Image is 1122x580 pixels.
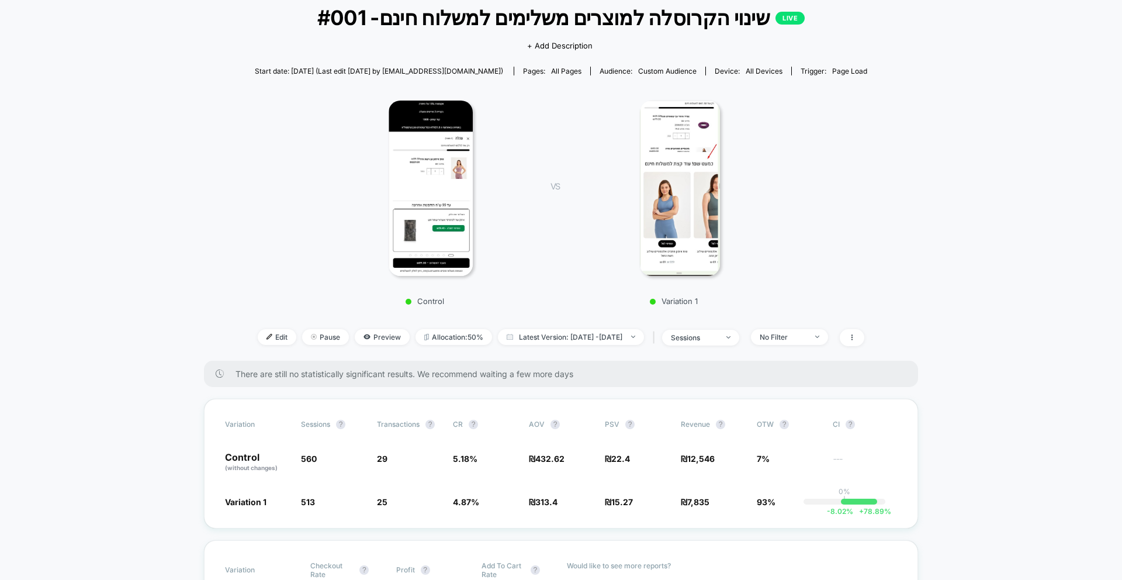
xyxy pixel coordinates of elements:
[311,334,317,340] img: end
[843,496,846,505] p: |
[681,420,710,429] span: Revenue
[527,40,593,52] span: + Add Description
[498,329,644,345] span: Latest Version: [DATE] - [DATE]
[605,420,619,429] span: PSV
[359,565,369,575] button: ?
[301,497,315,507] span: 513
[529,454,565,464] span: ₪
[839,487,850,496] p: 0%
[255,67,503,75] span: Start date: [DATE] (Last edit [DATE] by [EMAIL_ADDRESS][DOMAIN_NAME])
[258,329,296,345] span: Edit
[225,420,289,429] span: Variation
[507,334,513,340] img: calendar
[846,420,855,429] button: ?
[775,12,805,25] p: LIVE
[650,329,662,346] span: |
[681,454,715,464] span: ₪
[286,5,837,30] span: #001 -שינוי הקרוסלה למוצרים משלימים למשלוח חינם
[833,420,897,429] span: CI
[355,329,410,345] span: Preview
[746,67,782,75] span: all devices
[301,454,317,464] span: 560
[225,453,289,472] p: Control
[377,420,420,429] span: Transactions
[523,67,581,75] div: Pages:
[415,329,492,345] span: Allocation: 50%
[687,497,709,507] span: 7,835
[827,507,853,516] span: -8.02 %
[815,336,819,338] img: end
[453,454,477,464] span: 5.18 %
[671,333,718,342] div: sessions
[605,497,633,507] span: ₪
[780,420,789,429] button: ?
[572,296,776,306] p: Variation 1
[760,333,806,341] div: No Filter
[301,420,330,429] span: Sessions
[832,67,867,75] span: Page Load
[716,420,725,429] button: ?
[801,67,867,75] div: Trigger:
[225,464,278,471] span: (without changes)
[705,67,791,75] span: Device:
[551,67,581,75] span: all pages
[310,561,354,579] span: Checkout Rate
[567,561,897,570] p: Would like to see more reports?
[631,336,635,338] img: end
[687,454,715,464] span: 12,546
[236,369,895,379] span: There are still no statistically significant results. We recommend waiting a few more days
[396,565,415,574] span: Profit
[535,454,565,464] span: 432.62
[425,420,435,429] button: ?
[833,455,897,472] span: ---
[482,561,525,579] span: Add To Cart Rate
[377,497,387,507] span: 25
[453,497,479,507] span: 4.87 %
[726,336,730,339] img: end
[757,454,770,464] span: 7%
[853,507,891,516] span: 78.89 %
[681,497,709,507] span: ₪
[531,565,540,575] button: ?
[859,507,864,516] span: +
[640,101,720,276] img: Variation 1 main
[336,420,345,429] button: ?
[605,454,630,464] span: ₪
[469,420,478,429] button: ?
[550,420,560,429] button: ?
[529,497,557,507] span: ₪
[377,454,387,464] span: 29
[757,420,821,429] span: OTW
[550,181,560,191] span: VS
[323,296,527,306] p: Control
[225,497,266,507] span: Variation 1
[625,420,635,429] button: ?
[611,454,630,464] span: 22.4
[535,497,557,507] span: 313.4
[757,497,775,507] span: 93%
[453,420,463,429] span: CR
[421,565,430,575] button: ?
[611,497,633,507] span: 15.27
[424,334,429,340] img: rebalance
[389,101,473,276] img: Control main
[600,67,697,75] div: Audience:
[266,334,272,340] img: edit
[302,329,349,345] span: Pause
[638,67,697,75] span: Custom Audience
[529,420,545,429] span: AOV
[225,561,289,579] span: Variation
